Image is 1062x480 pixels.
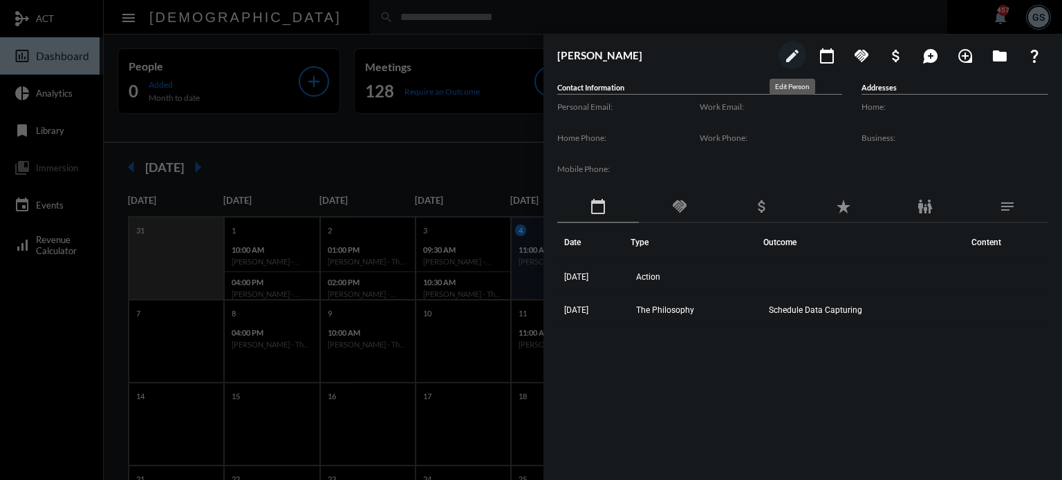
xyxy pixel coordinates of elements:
label: Work Email: [700,102,842,112]
button: What If? [1021,41,1048,69]
label: Personal Email: [557,102,700,112]
button: Add Mention [917,41,944,69]
button: edit person [779,41,806,69]
button: Archives [986,41,1014,69]
mat-icon: calendar_today [590,198,606,215]
th: Content [965,223,1048,262]
label: Business: [861,133,1048,143]
h5: Addresses [861,83,1048,95]
div: Edit Person [770,79,815,95]
mat-icon: edit [784,48,801,64]
mat-icon: question_mark [1026,48,1043,64]
mat-icon: attach_money [888,48,904,64]
mat-icon: star_rate [835,198,852,215]
mat-icon: family_restroom [917,198,933,215]
mat-icon: handshake [671,198,688,215]
mat-icon: maps_ugc [922,48,939,64]
label: Home: [861,102,1048,112]
th: Outcome [763,223,965,262]
button: Add Business [882,41,910,69]
mat-icon: folder [991,48,1008,64]
span: Schedule Data Capturing [769,305,862,315]
mat-icon: attach_money [754,198,770,215]
button: Add Introduction [951,41,979,69]
span: [DATE] [564,305,588,315]
span: [DATE] [564,272,588,282]
th: Type [631,223,763,262]
label: Mobile Phone: [557,164,700,174]
label: Work Phone: [700,133,842,143]
label: Home Phone: [557,133,700,143]
button: Add meeting [813,41,841,69]
button: Add Commitment [848,41,875,69]
mat-icon: calendar_today [819,48,835,64]
span: The Philosophy [636,305,694,315]
th: Date [557,223,631,262]
mat-icon: loupe [957,48,973,64]
span: Action [636,272,660,282]
mat-icon: handshake [853,48,870,64]
mat-icon: notes [999,198,1016,215]
h5: Contact Information [557,83,842,95]
h3: [PERSON_NAME] [557,49,772,61]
